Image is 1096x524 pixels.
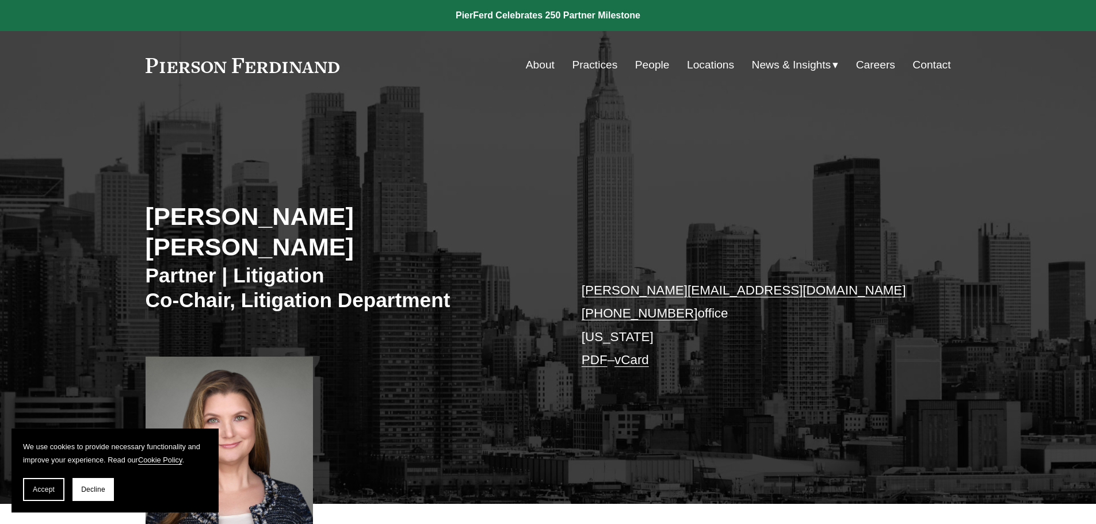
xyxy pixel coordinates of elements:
[752,54,839,76] a: folder dropdown
[138,456,182,464] a: Cookie Policy
[582,306,698,320] a: [PHONE_NUMBER]
[687,54,734,76] a: Locations
[146,201,548,262] h2: [PERSON_NAME] [PERSON_NAME]
[856,54,895,76] a: Careers
[33,485,55,494] span: Accept
[23,478,64,501] button: Accept
[81,485,105,494] span: Decline
[635,54,670,76] a: People
[752,55,831,75] span: News & Insights
[146,263,548,313] h3: Partner | Litigation Co-Chair, Litigation Department
[582,353,608,367] a: PDF
[572,54,617,76] a: Practices
[72,478,114,501] button: Decline
[614,353,649,367] a: vCard
[912,54,950,76] a: Contact
[582,283,906,297] a: [PERSON_NAME][EMAIL_ADDRESS][DOMAIN_NAME]
[526,54,555,76] a: About
[582,279,917,372] p: office [US_STATE] –
[23,440,207,466] p: We use cookies to provide necessary functionality and improve your experience. Read our .
[12,429,219,512] section: Cookie banner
